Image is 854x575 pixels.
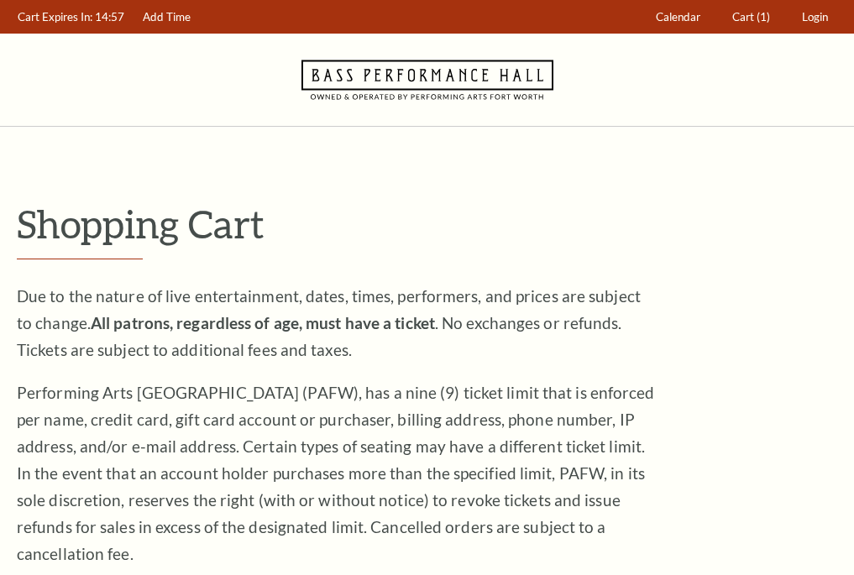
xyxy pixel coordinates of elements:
[732,10,754,24] span: Cart
[17,286,641,359] span: Due to the nature of live entertainment, dates, times, performers, and prices are subject to chan...
[725,1,778,34] a: Cart (1)
[135,1,199,34] a: Add Time
[17,379,655,567] p: Performing Arts [GEOGRAPHIC_DATA] (PAFW), has a nine (9) ticket limit that is enforced per name, ...
[656,10,700,24] span: Calendar
[18,10,92,24] span: Cart Expires In:
[648,1,709,34] a: Calendar
[91,313,435,332] strong: All patrons, regardless of age, must have a ticket
[794,1,836,34] a: Login
[17,202,837,245] p: Shopping Cart
[757,10,770,24] span: (1)
[95,10,124,24] span: 14:57
[802,10,828,24] span: Login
